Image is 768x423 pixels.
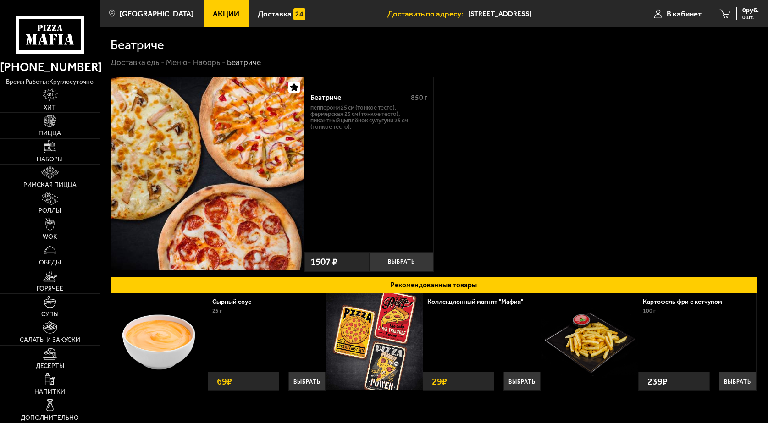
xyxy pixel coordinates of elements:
span: 100 г [643,308,656,314]
img: Беатриче [111,77,304,270]
button: Выбрать [369,252,434,272]
span: Обеды [39,259,61,266]
a: Сырный соус [212,298,259,306]
a: Беатриче [111,77,304,272]
a: Картофель фри с кетчупом [643,298,730,306]
a: Меню- [166,58,191,67]
span: Роллы [39,208,61,214]
a: Наборы- [193,58,226,67]
button: Выбрать [288,372,326,391]
span: Доставить по адресу: [387,10,468,18]
span: Супы [41,311,59,318]
span: Десерты [36,363,64,369]
a: Доставка еды- [111,58,165,67]
span: WOK [43,234,57,240]
span: Горячее [37,286,63,292]
span: [GEOGRAPHIC_DATA] [119,10,194,18]
span: Салаты и закуски [20,337,80,343]
button: Выбрать [503,372,541,391]
button: Рекомендованные товары [111,277,757,293]
button: Выбрать [719,372,756,391]
span: проспект Энтузиастов, 31к3 [468,5,622,22]
p: Пепперони 25 см (тонкое тесто), Фермерская 25 см (тонкое тесто), Пикантный цыплёнок сулугуни 25 с... [310,104,427,130]
span: 25 г [212,308,222,314]
strong: 29 ₽ [430,372,449,390]
a: Коллекционный магнит "Мафия" [427,298,531,306]
span: Пицца [39,130,61,137]
span: Акции [213,10,239,18]
span: Хит [44,104,56,111]
input: Ваш адрес доставки [468,5,622,22]
span: Напитки [34,389,65,395]
span: Римская пицца [23,182,77,188]
strong: 69 ₽ [215,372,234,390]
span: 850 г [411,93,427,102]
span: Доставка [258,10,292,18]
span: 0 руб. [742,7,759,14]
strong: 239 ₽ [645,372,670,390]
div: Беатриче [227,57,261,68]
span: В кабинет [667,10,702,18]
span: Наборы [37,156,63,163]
span: Дополнительно [21,415,79,421]
div: Беатриче [310,93,404,102]
h1: Беатриче [111,38,164,51]
img: 15daf4d41897b9f0e9f617042186c801.svg [293,8,305,20]
span: 0 шт. [742,15,759,20]
span: 1507 ₽ [310,257,337,267]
